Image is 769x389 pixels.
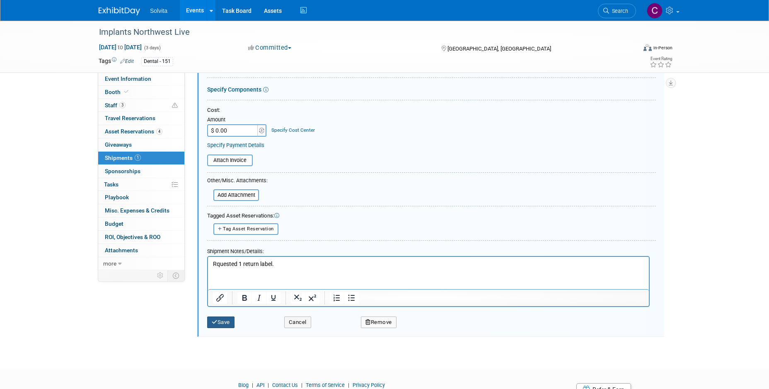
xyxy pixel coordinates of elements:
td: Personalize Event Tab Strip [153,270,168,281]
button: Remove [361,317,397,328]
a: Playbook [98,191,184,204]
span: Budget [105,220,123,227]
button: Committed [245,43,295,52]
button: Bold [237,292,251,304]
a: Event Information [98,72,184,85]
a: Sponsorships [98,165,184,178]
a: Contact Us [272,382,298,388]
a: Privacy Policy [353,382,385,388]
a: Staff3 [98,99,184,112]
span: Misc. Expenses & Credits [105,207,169,214]
a: Asset Reservations4 [98,125,184,138]
div: Other/Misc. Attachments: [207,177,268,186]
img: Cindy Miller [647,3,663,19]
a: API [256,382,264,388]
button: Italic [252,292,266,304]
span: | [250,382,255,388]
span: Solvita [150,7,167,14]
button: Subscript [291,292,305,304]
div: Cost: [207,106,656,114]
img: ExhibitDay [99,7,140,15]
div: Implants Northwest Live [96,25,624,40]
span: 3 [119,102,126,108]
td: Tags [99,57,134,66]
span: (3 days) [143,45,161,51]
a: Misc. Expenses & Credits [98,204,184,217]
a: Tasks [98,178,184,191]
button: Cancel [284,317,311,328]
img: Format-Inperson.png [643,44,652,51]
a: Budget [98,217,184,230]
a: Booth [98,86,184,99]
div: Dental - 151 [141,57,173,66]
a: Search [598,4,636,18]
span: | [266,382,271,388]
span: Asset Reservations [105,128,162,135]
td: Toggle Event Tabs [168,270,185,281]
span: Potential Scheduling Conflict -- at least one attendee is tagged in another overlapping event. [172,102,178,109]
span: Travel Reservations [105,115,155,121]
button: Insert/edit link [213,292,227,304]
span: 1 [135,155,141,161]
span: | [346,382,351,388]
span: Tag Asset Reservation [223,226,274,232]
span: Tasks [104,181,118,188]
span: 4 [156,128,162,135]
span: Giveaways [105,141,132,148]
button: Tag Asset Reservation [213,223,278,234]
a: Specify Components [207,86,261,93]
a: Giveaways [98,138,184,151]
a: Terms of Service [306,382,345,388]
span: ROI, Objectives & ROO [105,234,160,240]
span: Shipments [105,155,141,161]
div: Event Format [587,43,672,56]
button: Bullet list [344,292,358,304]
button: Save [207,317,235,328]
span: Attachments [105,247,138,254]
a: ROI, Objectives & ROO [98,231,184,244]
a: Travel Reservations [98,112,184,125]
a: more [98,257,184,270]
div: Amount [207,116,267,124]
a: Blog [238,382,249,388]
span: more [103,260,116,267]
span: Playbook [105,194,129,201]
span: Booth [105,89,130,95]
i: Booth reservation complete [124,89,128,94]
span: to [116,44,124,51]
div: Shipment Notes/Details: [207,244,650,256]
a: Attachments [98,244,184,257]
span: Sponsorships [105,168,140,174]
span: | [299,382,305,388]
span: Staff [105,102,126,109]
span: [DATE] [DATE] [99,43,142,51]
span: [GEOGRAPHIC_DATA], [GEOGRAPHIC_DATA] [447,46,551,52]
button: Underline [266,292,281,304]
div: Tagged Asset Reservations: [207,212,656,220]
a: Specify Cost Center [271,127,315,133]
a: Shipments1 [98,152,184,164]
a: Edit [120,58,134,64]
button: Superscript [305,292,319,304]
span: Event Information [105,75,151,82]
button: Numbered list [330,292,344,304]
div: Event Rating [650,57,672,61]
div: In-Person [653,45,672,51]
span: Search [609,8,628,14]
a: Specify Payment Details [207,142,264,148]
iframe: Rich Text Area [208,257,649,289]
